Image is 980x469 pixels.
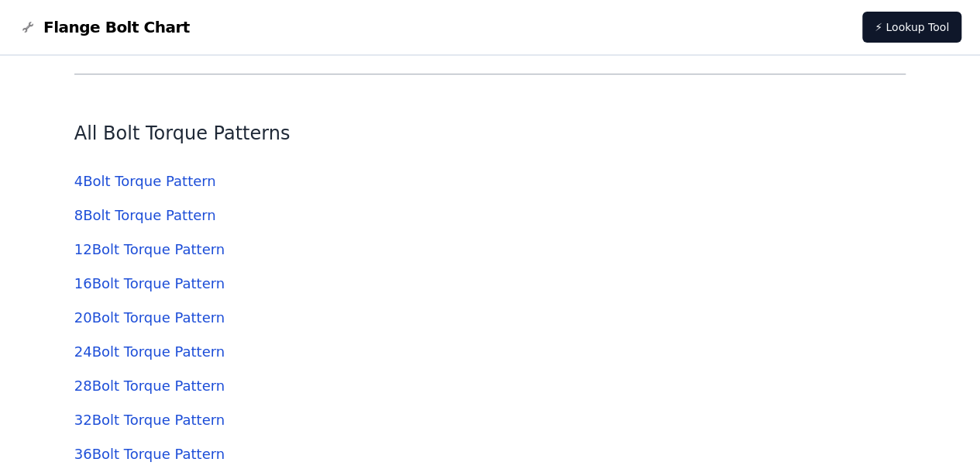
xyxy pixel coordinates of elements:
span: Flange Bolt Chart [43,16,190,38]
a: ⚡ Lookup Tool [862,12,961,43]
a: 16Bolt Torque Pattern [74,275,225,291]
a: 12Bolt Torque Pattern [74,241,225,257]
img: Flange Bolt Chart Logo [19,18,37,36]
a: 32Bolt Torque Pattern [74,412,225,428]
a: 4Bolt Torque Pattern [74,173,216,189]
a: 8Bolt Torque Pattern [74,207,216,223]
a: All Bolt Torque Patterns [74,122,291,144]
a: 36Bolt Torque Pattern [74,446,225,462]
a: 20Bolt Torque Pattern [74,309,225,326]
a: 24Bolt Torque Pattern [74,343,225,360]
a: 28Bolt Torque Pattern [74,378,225,394]
a: Flange Bolt Chart LogoFlange Bolt Chart [19,16,190,38]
